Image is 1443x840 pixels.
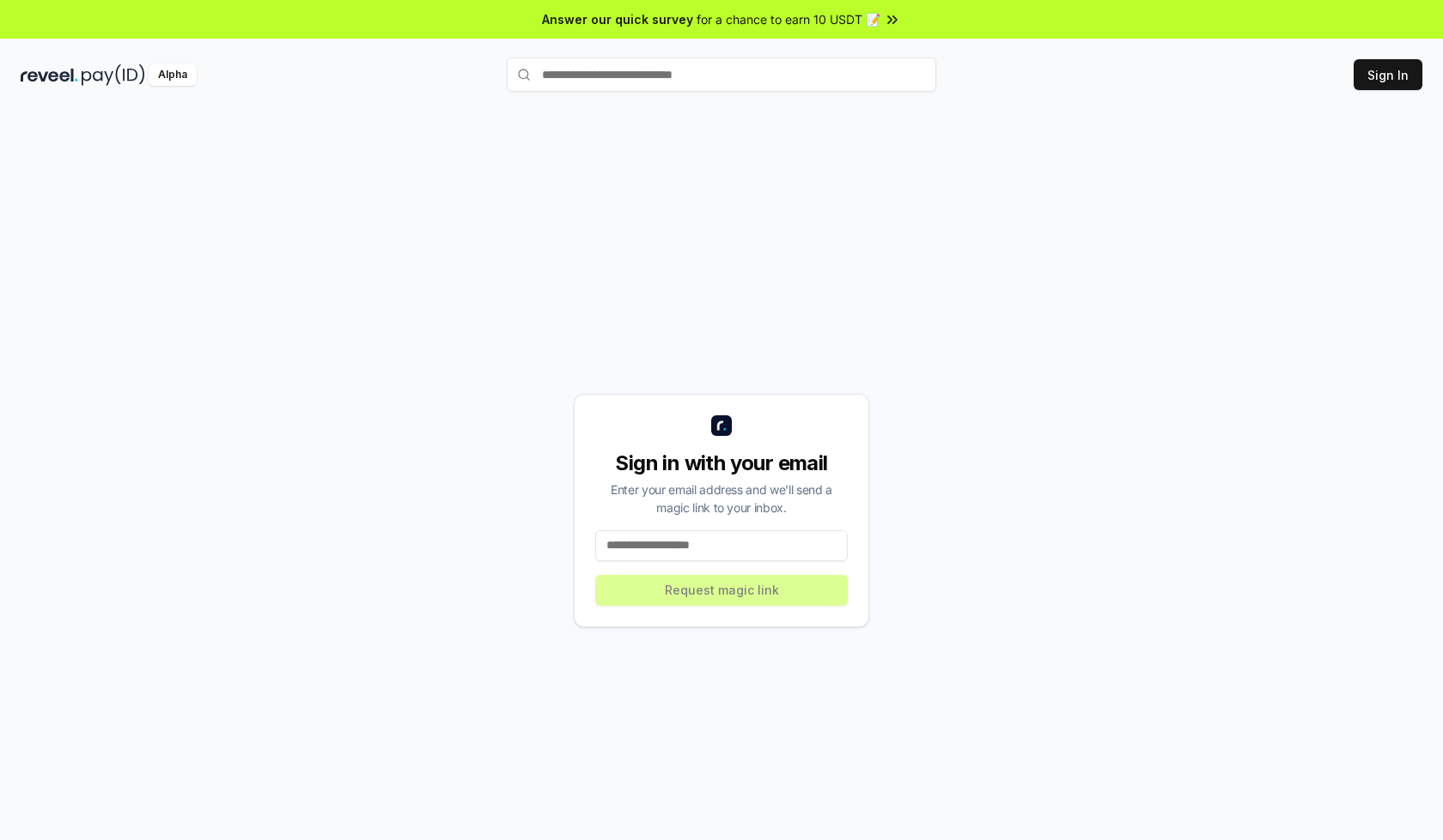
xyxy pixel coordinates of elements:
[711,415,732,436] img: logo_small
[697,10,880,28] span: for a chance to earn 10 USDT 📝
[595,480,848,517] div: Enter your email address and we’ll send a magic link to your inbox.
[82,64,145,86] img: pay_id
[595,450,848,477] div: Sign in with your email
[542,10,693,28] span: Answer our quick survey
[149,64,197,86] div: Alpha
[1354,59,1422,90] button: Sign In
[21,64,78,86] img: reveel_dark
